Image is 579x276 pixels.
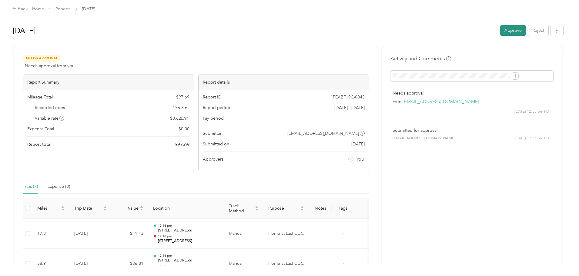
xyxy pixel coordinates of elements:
span: Expense Total [27,126,54,132]
p: [STREET_ADDRESS] [158,238,219,244]
span: Submitted on [203,141,229,147]
th: Value [112,198,148,219]
span: caret-down [103,208,107,211]
td: Home at Last CDC [263,219,309,249]
span: [DATE] [351,141,365,147]
th: Location [148,198,224,219]
div: Back [12,5,28,13]
span: Trip Date [74,206,102,211]
span: Miles [37,206,60,211]
span: - [343,261,344,266]
span: caret-up [140,205,143,209]
span: 1FEABF19C-0043 [330,94,365,100]
span: $ 97.69 [176,94,189,100]
button: Reject [528,25,548,36]
p: [STREET_ADDRESS] [158,258,219,263]
span: caret-up [255,205,259,209]
h4: Activity and Comments [390,55,451,62]
span: [DATE] - [DATE] [334,105,365,111]
iframe: Everlance-gr Chat Button Frame [545,242,579,276]
span: Track Method [229,203,254,214]
span: $ 0.00 [179,126,189,132]
th: Trip Date [69,198,112,219]
span: caret-down [255,208,259,211]
span: Pay period [203,115,224,121]
p: 12:18 pm [158,234,219,238]
p: 12:18 pm [158,224,219,228]
h1: Jun 2025 [13,23,496,38]
span: $ 0.625 / mi [170,115,189,121]
span: Value [117,206,139,211]
span: caret-up [61,205,65,209]
th: Miles [32,198,69,219]
p: From [393,98,551,105]
span: caret-down [140,208,143,211]
div: Expense (0) [48,183,70,190]
p: [STREET_ADDRESS] [158,228,219,233]
span: [EMAIL_ADDRESS][DOMAIN_NAME] [393,136,455,141]
span: Needs approval from you [25,63,75,69]
p: 12:16 pm [158,254,219,258]
span: Variable rate [35,115,65,121]
span: [EMAIL_ADDRESS][DOMAIN_NAME] [287,130,359,137]
span: caret-up [300,205,304,209]
div: Report Summary [23,75,194,90]
th: Tags [332,198,354,219]
th: Purpose [263,198,309,219]
span: Report total [27,141,52,148]
span: 156.3 mi [173,105,189,111]
p: Needs approval [393,90,551,96]
span: Mileage Total [27,94,53,100]
span: caret-up [103,205,107,209]
td: [DATE] [69,219,112,249]
a: Reports [55,6,70,12]
span: - [343,231,344,236]
span: Report period [203,105,230,111]
span: Recorded miles [35,105,65,111]
td: $11.13 [112,219,148,249]
th: Notes [309,198,332,219]
span: caret-down [300,208,304,211]
span: $ 97.69 [175,141,189,148]
span: You [356,156,364,162]
td: Manual [224,219,263,249]
span: [DATE] 12:55 pm PDT [514,136,551,141]
div: Report details [199,75,369,90]
span: Approvers [203,156,223,162]
span: Report ID [203,94,222,100]
span: Submitter [203,130,222,137]
span: [DATE] 12:55 pm PDT [514,109,551,115]
div: Trips (7) [23,183,38,190]
a: [EMAIL_ADDRESS][DOMAIN_NAME] [403,99,479,105]
button: Approve [500,25,526,36]
p: 12:16 pm [158,264,219,268]
span: Needs Approval [23,55,61,62]
span: caret-down [61,208,65,211]
p: Submitted for approval [393,127,551,134]
td: 17.8 [32,219,69,249]
a: Home [32,6,44,12]
th: Track Method [224,198,263,219]
span: Purpose [268,206,299,211]
span: [DATE] [82,6,95,12]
